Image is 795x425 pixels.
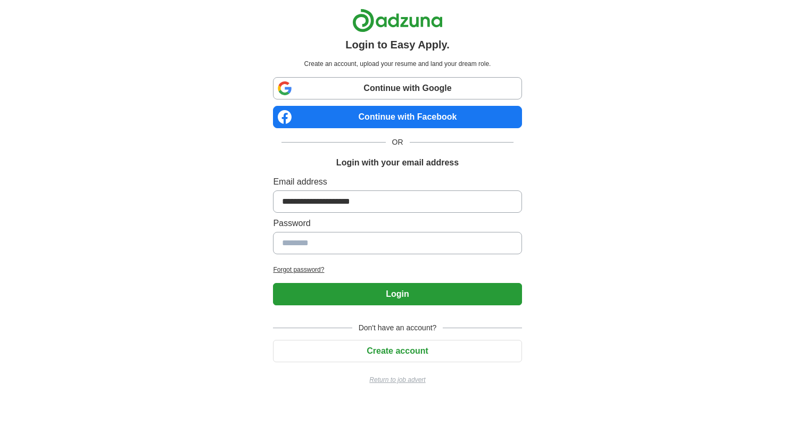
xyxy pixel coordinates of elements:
button: Login [273,283,521,305]
a: Continue with Google [273,77,521,99]
a: Forgot password? [273,265,521,274]
a: Create account [273,346,521,355]
p: Create an account, upload your resume and land your dream role. [275,59,519,69]
h1: Login to Easy Apply. [345,37,450,53]
label: Email address [273,176,521,188]
span: Don't have an account? [352,322,443,334]
a: Continue with Facebook [273,106,521,128]
span: OR [386,137,410,148]
a: Return to job advert [273,375,521,385]
button: Create account [273,340,521,362]
h1: Login with your email address [336,156,459,169]
img: Adzuna logo [352,9,443,32]
label: Password [273,217,521,230]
